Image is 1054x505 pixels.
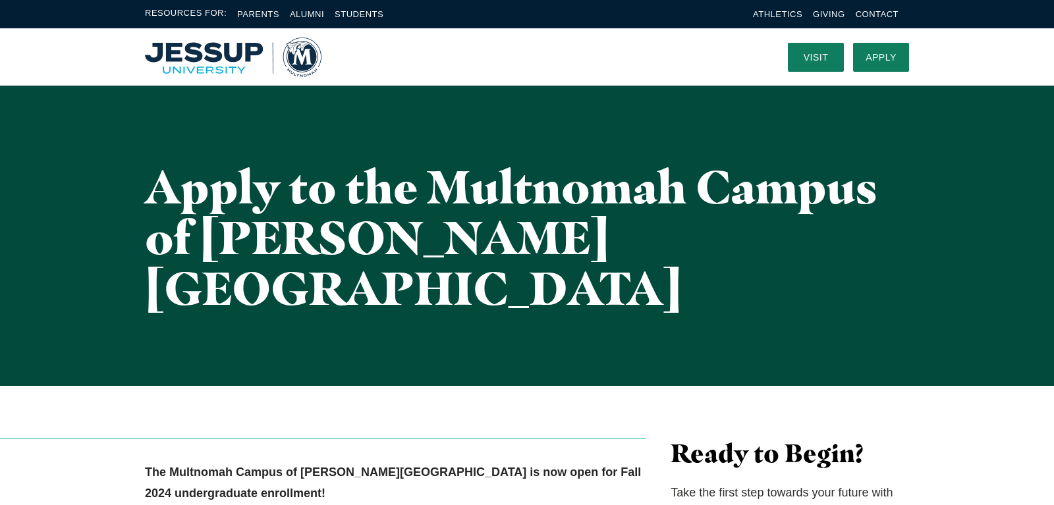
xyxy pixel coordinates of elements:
[335,9,383,19] a: Students
[813,9,845,19] a: Giving
[145,38,321,77] img: Multnomah University Logo
[671,439,909,469] h3: Ready to Begin?
[237,9,279,19] a: Parents
[788,43,844,72] a: Visit
[856,9,899,19] a: Contact
[145,465,641,500] strong: The Multnomah Campus of [PERSON_NAME][GEOGRAPHIC_DATA] is now open for Fall 2024 undergraduate en...
[145,161,909,313] h1: Apply to the Multnomah Campus of [PERSON_NAME][GEOGRAPHIC_DATA]
[853,43,909,72] a: Apply
[290,9,324,19] a: Alumni
[145,38,321,77] a: Home
[753,9,802,19] a: Athletics
[145,7,227,22] span: Resources For:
